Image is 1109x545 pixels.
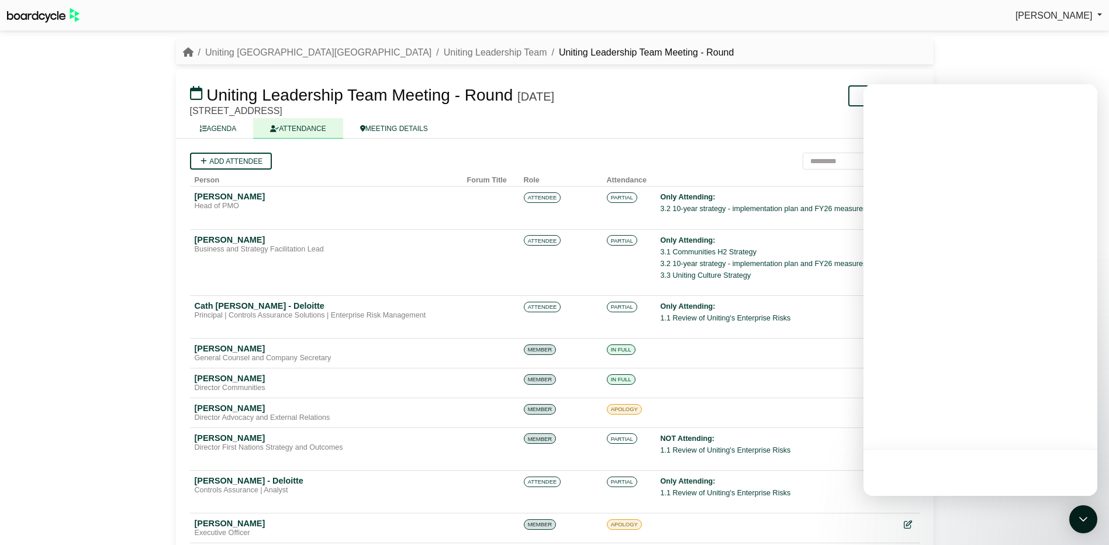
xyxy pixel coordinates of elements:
[661,301,894,312] div: Only Attending:
[195,343,458,354] div: [PERSON_NAME]
[190,153,272,170] a: Add attendee
[661,234,894,246] div: Only Attending:
[607,192,638,203] span: PARTIAL
[195,245,458,254] div: Business and Strategy Facilitation Lead
[1015,8,1102,23] a: [PERSON_NAME]
[195,486,458,495] div: Controls Assurance | Analyst
[183,45,734,60] nav: breadcrumb
[661,475,894,487] div: Only Attending:
[661,258,894,270] li: 3.2 10-year strategy - implementation plan and FY26 measures
[195,384,458,393] div: Director Communities
[524,519,557,530] span: MEMBER
[444,47,547,57] a: Uniting Leadership Team
[206,86,513,104] span: Uniting Leadership Team Meeting - Round
[607,235,638,246] span: PARTIAL
[607,302,638,312] span: PARTIAL
[1069,505,1097,533] div: Open Intercom Messenger
[661,246,894,258] li: 3.1 Communities H2 Strategy
[195,354,458,363] div: General Counsel and Company Secretary
[524,374,557,385] span: MEMBER
[1015,11,1093,20] span: [PERSON_NAME]
[848,85,919,106] button: Export
[195,518,458,529] div: [PERSON_NAME]
[607,374,635,385] span: IN FULL
[661,444,894,456] li: 1.1 Review of Uniting's Enterprise Risks
[661,270,894,281] li: 3.3 Uniting Culture Strategy
[602,170,656,187] th: Attendance
[462,170,519,187] th: Forum Title
[195,529,458,538] div: Executive Officer
[343,118,445,139] a: MEETING DETAILS
[205,47,431,57] a: Uniting [GEOGRAPHIC_DATA][GEOGRAPHIC_DATA]
[661,433,894,444] div: NOT Attending:
[517,89,554,104] div: [DATE]
[524,404,557,415] span: MEMBER
[195,202,458,211] div: Head of PMO
[661,312,894,324] li: 1.1 Review of Uniting's Enterprise Risks
[607,433,638,444] span: PARTIAL
[195,373,458,384] div: [PERSON_NAME]
[195,475,458,486] div: [PERSON_NAME] - Deloitte
[524,433,557,444] span: MEMBER
[607,344,635,355] span: IN FULL
[190,170,462,187] th: Person
[195,311,458,320] div: Principal | Controls Assurance Solutions | Enterprise Risk Management
[253,118,343,139] a: ATTENDANCE
[904,518,915,532] div: Edit
[195,234,458,245] div: [PERSON_NAME]
[524,235,561,246] span: ATTENDEE
[195,443,458,453] div: Director First Nations Strategy and Outcomes
[524,302,561,312] span: ATTENDEE
[524,477,561,487] span: ATTENDEE
[607,519,642,530] span: APOLOGY
[607,404,642,415] span: APOLOGY
[195,403,458,413] div: [PERSON_NAME]
[195,413,458,423] div: Director Advocacy and External Relations
[607,477,638,487] span: PARTIAL
[519,170,602,187] th: Role
[195,433,458,443] div: [PERSON_NAME]
[7,8,80,23] img: BoardcycleBlackGreen-aaafeed430059cb809a45853b8cf6d952af9d84e6e89e1f1685b34bfd5cb7d64.svg
[661,487,894,499] li: 1.1 Review of Uniting's Enterprise Risks
[195,301,458,311] div: Cath [PERSON_NAME] - Deloitte
[524,192,561,203] span: ATTENDEE
[190,106,282,116] span: [STREET_ADDRESS]
[661,203,894,215] li: 3.2 10-year strategy - implementation plan and FY26 measures
[661,191,894,203] div: Only Attending:
[524,344,557,355] span: MEMBER
[547,45,734,60] li: Uniting Leadership Team Meeting - Round
[183,118,254,139] a: AGENDA
[195,191,458,202] div: [PERSON_NAME]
